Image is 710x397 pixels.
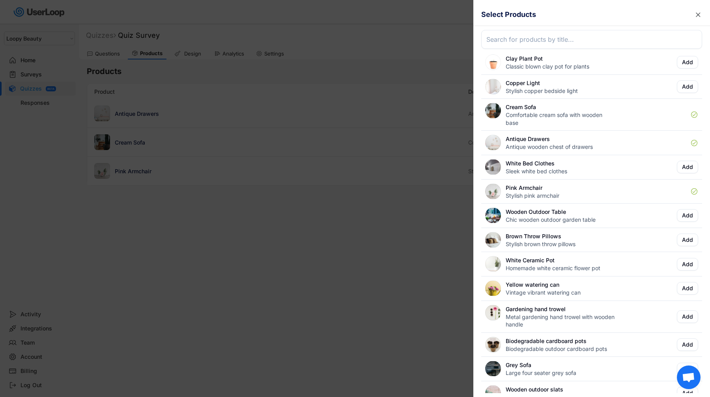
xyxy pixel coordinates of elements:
button: Add [677,234,698,246]
div: White Bed Clothes [506,159,555,167]
div: Stylish pink armchair [506,192,559,200]
div: Vintage vibrant watering can [506,289,581,297]
div: Grey Sofa [506,361,531,369]
div: Stylish brown throw pillows [506,240,575,248]
div: Pink Armchair [506,184,542,192]
div: Yellow watering can [506,280,559,289]
div: Clay Plant Pot [506,54,543,63]
div: Homemade white ceramic flower pot [506,264,600,272]
button: Add [677,363,698,375]
div: Metal gardening hand trowel with wooden handle [506,313,616,328]
div: Gardening hand trowel [506,305,566,313]
h6: Select Products [481,11,689,19]
div: Antique wooden chest of drawers [506,143,593,151]
div: Antique Drawers [506,135,550,143]
div: Chic wooden outdoor garden table [506,216,596,224]
div: Large four seater grey sofa [506,369,576,377]
div: Biodegradable outdoor cardboard pots [506,345,607,353]
button: Add [677,282,698,295]
div: Sleek white bed clothes [506,167,567,175]
div: White Ceramic Pot [506,256,555,264]
button: Add [677,161,698,173]
div: Brown Throw Pillows [506,232,561,240]
div: Biodegradable cardboard pots [506,337,587,345]
button: Add [677,80,698,93]
div: Stylish copper bedside light [506,87,578,95]
div: Copper Light [506,79,540,87]
div: Comfortable cream sofa with wooden base [506,111,616,126]
button: Add [677,56,698,69]
text:  [696,11,701,19]
div: Wooden Outdoor Table [506,208,566,216]
input: Search for products by title... [481,30,702,49]
div: Cream Sofa [506,103,536,111]
button: Add [677,338,698,351]
button: Add [677,310,698,323]
div: Classic blown clay pot for plants [506,63,589,70]
button: Add [677,209,698,222]
button:  [694,11,702,19]
div: Open chat [677,365,701,389]
div: Wooden outdoor slats [506,385,563,393]
button: Add [677,258,698,271]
